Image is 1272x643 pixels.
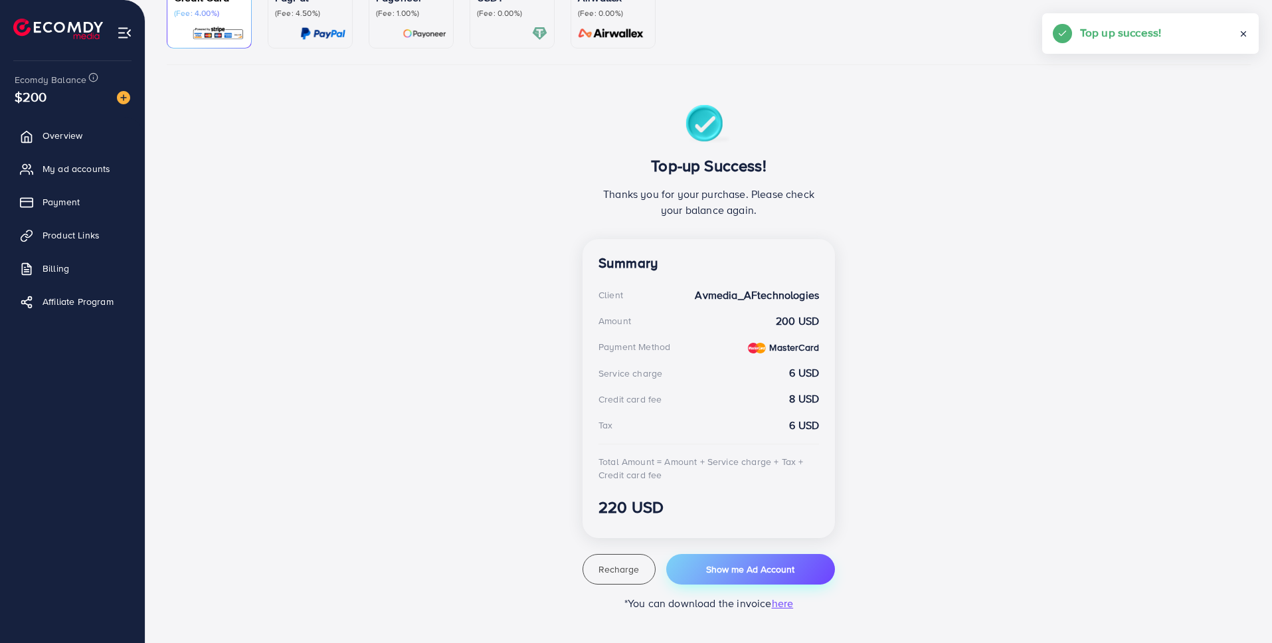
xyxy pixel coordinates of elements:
[43,162,110,175] span: My ad accounts
[789,365,819,381] strong: 6 USD
[532,26,547,41] img: card
[403,26,446,41] img: card
[15,73,86,86] span: Ecomdy Balance
[598,255,819,272] h4: Summary
[1080,24,1161,41] h5: Top up success!
[598,498,819,517] h3: 220 USD
[789,418,819,433] strong: 6 USD
[789,391,819,407] strong: 8 USD
[685,105,733,145] img: success
[117,25,132,41] img: menu
[117,91,130,104] img: image
[300,26,345,41] img: card
[776,314,819,329] strong: 200 USD
[666,554,835,585] button: Show me Ad Account
[574,26,648,41] img: card
[598,288,623,302] div: Client
[192,26,244,41] img: card
[43,262,69,275] span: Billing
[772,596,794,610] span: here
[598,314,631,327] div: Amount
[477,8,547,19] p: (Fee: 0.00%)
[43,229,100,242] span: Product Links
[376,8,446,19] p: (Fee: 1.00%)
[10,222,135,248] a: Product Links
[275,8,345,19] p: (Fee: 4.50%)
[583,595,835,611] p: *You can download the invoice
[598,156,819,175] h3: Top-up Success!
[598,455,819,482] div: Total Amount = Amount + Service charge + Tax + Credit card fee
[1216,583,1262,633] iframe: Chat
[583,554,656,585] button: Recharge
[43,129,82,142] span: Overview
[43,295,114,308] span: Affiliate Program
[598,367,662,380] div: Service charge
[578,8,648,19] p: (Fee: 0.00%)
[598,393,662,406] div: Credit card fee
[12,80,49,114] span: $200
[598,563,639,576] span: Recharge
[43,195,80,209] span: Payment
[10,288,135,315] a: Affiliate Program
[695,288,819,303] strong: Avmedia_AFtechnologies
[10,189,135,215] a: Payment
[598,418,612,432] div: Tax
[10,155,135,182] a: My ad accounts
[13,19,103,39] img: logo
[10,122,135,149] a: Overview
[598,186,819,218] p: Thanks you for your purchase. Please check your balance again.
[748,343,766,353] img: credit
[706,563,794,576] span: Show me Ad Account
[598,340,670,353] div: Payment Method
[769,341,819,354] strong: MasterCard
[10,255,135,282] a: Billing
[174,8,244,19] p: (Fee: 4.00%)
